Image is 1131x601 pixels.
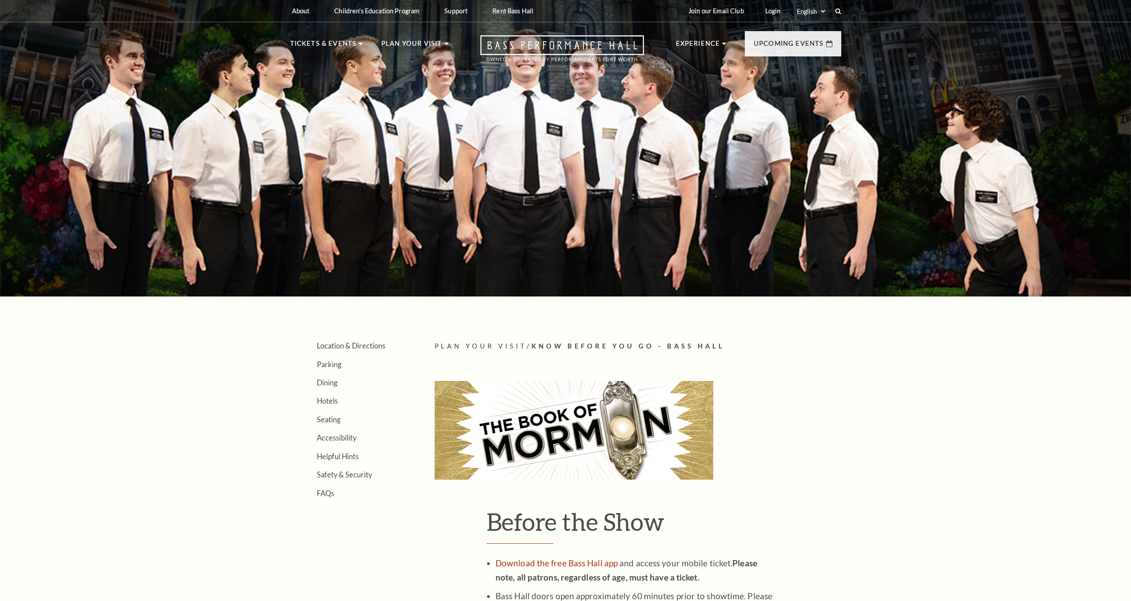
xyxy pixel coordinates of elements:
a: Helpful Hints [317,452,359,461]
p: / [435,341,841,352]
p: Tickets & Events [290,38,357,54]
select: Select: [795,7,827,16]
a: Download the free Bass Hall app [496,558,618,568]
a: Safety & Security [317,470,372,479]
p: Plan Your Visit [381,38,442,54]
a: Hotels [317,397,338,405]
p: Experience [676,38,720,54]
li: and access your mobile ticket. [496,556,775,585]
p: About [292,7,310,15]
a: Dining [317,378,337,387]
a: Seating [317,415,340,424]
a: FAQs [317,489,334,497]
a: Accessibility [317,433,356,442]
span: Know Before You Go - Bass Hall [532,342,725,350]
p: Support [444,7,468,15]
a: Parking [317,360,341,369]
a: Location & Directions [317,341,385,350]
p: Rent Bass Hall [492,7,533,15]
p: Children's Education Program [334,7,420,15]
h2: Before the Show [487,507,789,544]
span: Plan Your Visit [435,342,527,350]
p: Upcoming Events [754,38,824,54]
